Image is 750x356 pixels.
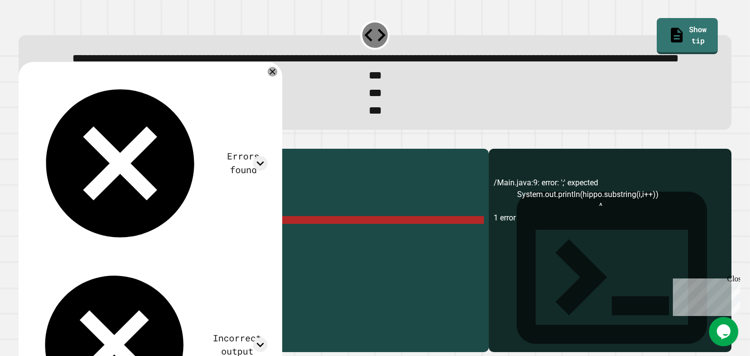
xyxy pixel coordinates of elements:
a: Show tip [657,18,718,55]
div: Chat with us now!Close [4,4,67,62]
div: /Main.java:9: error: ';' expected System.out.println(hippo.substring(i,i++)) ^ 1 error [494,177,726,352]
iframe: chat widget [669,275,740,316]
div: Errors found [219,150,267,177]
iframe: chat widget [709,317,740,346]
